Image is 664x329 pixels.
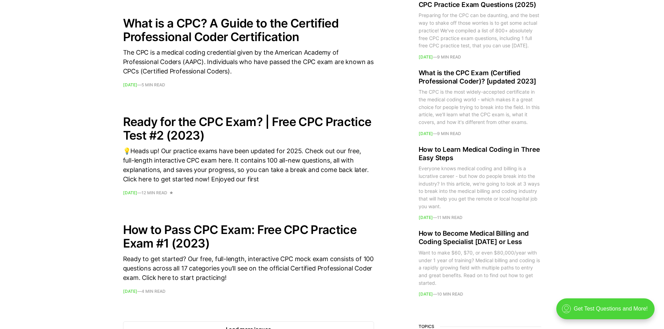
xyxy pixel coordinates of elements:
[123,83,374,87] footer: —
[419,146,541,220] a: How to Learn Medical Coding in Three Easy Steps Everyone knows medical coding and billing is a lu...
[419,292,433,297] time: [DATE]
[437,292,463,297] span: 10 min read
[419,12,541,49] div: Preparing for the CPC can be daunting, and the best way to shake off those worries is to get some...
[123,289,137,294] time: [DATE]
[123,223,374,250] h2: How to Pass CPC Exam: Free CPC Practice Exam #1 (2023)
[419,165,541,210] div: Everyone knows medical coding and billing is a lucrative career - but how do people break into th...
[550,295,664,329] iframe: portal-trigger
[142,289,166,293] span: 4 min read
[419,132,541,136] footer: —
[142,191,167,195] span: 12 min read
[419,216,541,220] footer: —
[123,223,374,293] a: How to Pass CPC Exam: Free CPC Practice Exam #1 (2023) Ready to get started? Our free, full-lengt...
[123,82,137,87] time: [DATE]
[419,249,541,287] div: Want to make $60, $70, or even $80,000/year with under 1 year of training? Medical billing and co...
[437,216,463,220] span: 11 min read
[142,83,165,87] span: 5 min read
[123,191,374,195] footer: —
[419,230,541,297] a: How to Become Medical Billing and Coding Specialist [DATE] or Less Want to make $60, $70, or even...
[419,55,541,59] footer: —
[123,289,374,293] footer: —
[419,215,433,220] time: [DATE]
[419,69,541,136] a: What is the CPC Exam (Certified Professional Coder)? [updated 2023] The CPC is the most widely-ac...
[419,54,433,60] time: [DATE]
[419,131,433,136] time: [DATE]
[437,132,461,136] span: 9 min read
[419,88,541,126] div: The CPC is the most widely-accepted certificate in the medical coding world - which makes it a gr...
[419,292,541,297] footer: —
[123,146,374,184] div: 💡Heads up! Our practice exams have been updated for 2025. Check out our free, full-length interac...
[419,69,541,86] h2: What is the CPC Exam (Certified Professional Coder)? [updated 2023]
[419,230,541,246] h2: How to Become Medical Billing and Coding Specialist [DATE] or Less
[123,254,374,282] div: Ready to get started? Our free, full-length, interactive CPC mock exam consists of 100 questions ...
[123,115,374,142] h2: Ready for the CPC Exam? | Free CPC Practice Test #2 (2023)
[437,55,461,59] span: 9 min read
[123,48,374,76] div: The CPC is a medical coding credential given by the American Academy of Professional Coders (AAPC...
[123,190,137,195] time: [DATE]
[123,115,374,195] a: Ready for the CPC Exam? | Free CPC Practice Test #2 (2023) 💡Heads up! Our practice exams have bee...
[123,16,374,44] h2: What is a CPC? A Guide to the Certified Professional Coder Certification
[419,146,541,162] h2: How to Learn Medical Coding in Three Easy Steps
[123,16,374,87] a: What is a CPC? A Guide to the Certified Professional Coder Certification The CPC is a medical cod...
